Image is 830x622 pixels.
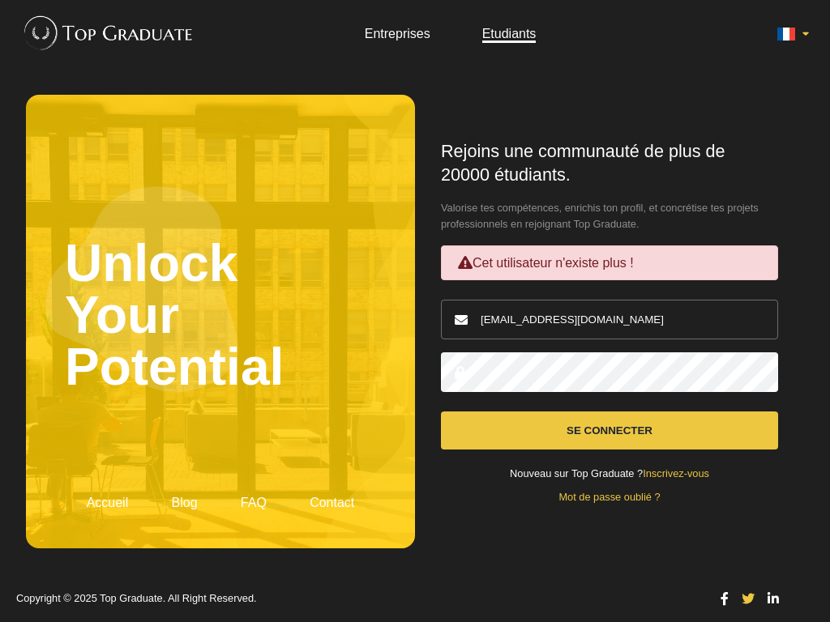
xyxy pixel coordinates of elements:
[441,469,778,479] div: Nouveau sur Top Graduate ?
[441,200,778,232] span: Valorise tes compétences, enrichis ton profil, et concrétise tes projets professionnels en rejoig...
[65,134,376,496] h2: Unlock Your Potential
[16,594,702,604] p: Copyright © 2025 Top Graduate. All Right Reserved.
[310,496,354,509] a: Contact
[441,411,778,449] button: Se connecter
[441,300,778,339] input: Email
[441,140,778,187] h1: Rejoins une communauté de plus de 20000 étudiants.
[558,491,660,503] a: Mot de passe oublié ?
[441,245,778,280] div: Cet utilisateur n'existe plus !
[482,27,537,40] a: Etudiants
[172,496,198,509] a: Blog
[241,496,267,509] a: FAQ
[365,27,430,40] a: Entreprises
[643,467,709,479] a: Inscrivez-vous
[87,496,129,509] a: Accueil
[16,8,194,57] img: Top Graduate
